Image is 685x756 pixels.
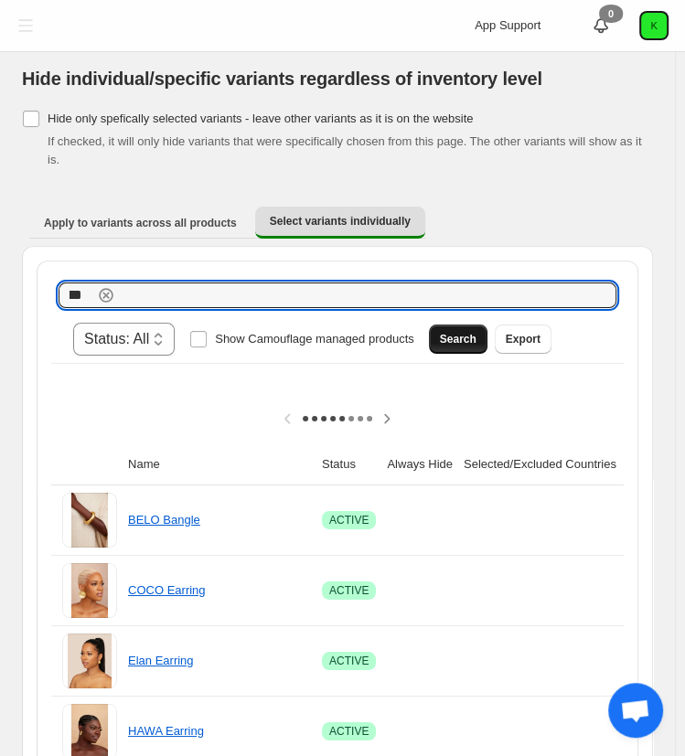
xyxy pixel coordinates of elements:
span: ACTIVE [329,654,369,668]
text: K [650,20,658,31]
span: ACTIVE [329,724,369,739]
span: ACTIVE [329,583,369,598]
span: Select variants individually [270,214,411,229]
th: Name [123,444,316,485]
a: 0 [592,16,610,35]
button: Clear [97,286,115,304]
button: Toggle menu [9,9,42,42]
span: Search [440,332,476,346]
span: Hide individual/specific variants regardless of inventory level [22,69,542,89]
a: COCO Earring [128,583,206,597]
span: Hide only spefically selected variants - leave other variants as it is on the website [48,112,473,125]
button: Scroll table right one column [372,404,401,433]
a: HAWA Earring [128,724,204,738]
button: Select variants individually [255,207,425,239]
button: Search [429,325,487,354]
span: Show Camouflage managed products [215,332,414,346]
span: Apply to variants across all products [44,216,237,230]
span: Avatar with initials K [641,13,667,38]
button: Avatar with initials K [639,11,669,40]
span: ACTIVE [329,513,369,527]
button: Apply to variants across all products [29,208,252,238]
th: Status [316,444,381,485]
span: Export [506,332,541,346]
a: BELO Bangle [128,513,200,527]
th: Selected/Excluded Countries [458,444,622,485]
span: App Support [475,18,541,32]
span: If checked, it will only hide variants that were specifically chosen from this page. The other va... [48,134,641,166]
button: Export [495,325,551,354]
a: Elan Earring [128,654,194,667]
th: Always Hide [381,444,458,485]
div: 0 [599,5,623,23]
div: Open chat [608,683,663,738]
